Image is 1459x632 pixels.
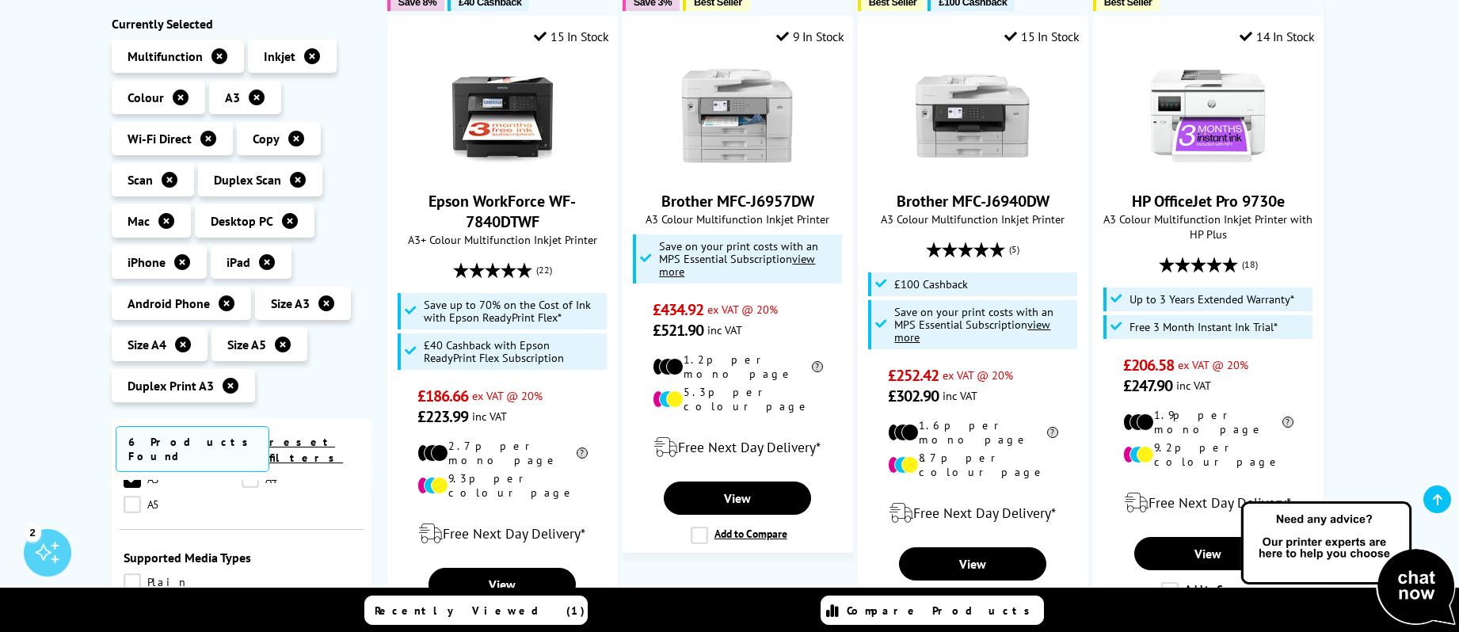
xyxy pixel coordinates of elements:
[943,388,977,403] span: inc VAT
[888,386,939,406] span: £302.90
[128,172,153,188] span: Scan
[227,337,266,352] span: Size A5
[661,191,814,211] a: Brother MFC-J6957DW
[128,378,214,394] span: Duplex Print A3
[899,547,1046,581] a: View
[1004,29,1079,44] div: 15 In Stock
[664,482,811,515] a: View
[364,596,588,625] a: Recently Viewed (1)
[867,211,1080,227] span: A3 Colour Multifunction Inkjet Printer
[227,254,250,270] span: iPad
[659,238,818,279] span: Save on your print costs with an MPS Essential Subscription
[443,56,562,175] img: Epson WorkForce WF-7840DTWF
[943,367,1013,383] span: ex VAT @ 20%
[429,568,576,601] a: View
[534,29,608,44] div: 15 In Stock
[429,191,576,232] a: Epson WorkForce WF-7840DTWF
[1102,211,1315,242] span: A3 Colour Multifunction Inkjet Printer with HP Plus
[1009,234,1019,265] span: (5)
[653,320,704,341] span: £521.90
[128,131,192,147] span: Wi-Fi Direct
[888,365,939,386] span: £252.42
[417,386,469,406] span: £186.66
[691,527,787,544] label: Add to Compare
[116,426,269,472] span: 6 Products Found
[653,385,823,413] li: 5.3p per colour page
[396,512,609,556] div: modal_delivery
[1134,537,1282,570] a: View
[253,131,280,147] span: Copy
[1242,249,1258,280] span: (18)
[631,425,844,470] div: modal_delivery
[659,251,815,279] u: view more
[271,295,310,311] span: Size A3
[417,471,588,500] li: 9.3p per colour page
[1123,355,1175,375] span: £206.58
[472,409,507,424] span: inc VAT
[678,56,797,175] img: Brother MFC-J6957DW
[124,573,242,591] a: Plain Paper
[1123,408,1293,436] li: 1.9p per mono page
[1161,582,1258,600] label: Add to Compare
[1123,440,1293,469] li: 9.2p per colour page
[894,317,1050,345] u: view more
[821,596,1044,625] a: Compare Products
[128,89,164,105] span: Colour
[375,603,585,618] span: Recently Viewed (1)
[913,162,1032,178] a: Brother MFC-J6940DW
[269,435,343,465] a: reset filters
[894,304,1053,345] span: Save on your print costs with an MPS Essential Subscription
[124,550,360,565] div: Supported Media Types
[1129,321,1278,333] span: Free 3 Month Instant Ink Trial*
[443,162,562,178] a: Epson WorkForce WF-7840DTWF
[1176,378,1211,393] span: inc VAT
[653,299,704,320] span: £434.92
[913,56,1032,175] img: Brother MFC-J6940DW
[1129,293,1294,306] span: Up to 3 Years Extended Warranty*
[24,523,41,541] div: 2
[631,211,844,227] span: A3 Colour Multifunction Inkjet Printer
[211,213,273,229] span: Desktop PC
[417,406,469,427] span: £223.99
[536,255,552,285] span: (22)
[1149,56,1267,175] img: HP OfficeJet Pro 9730e
[897,191,1049,211] a: Brother MFC-J6940DW
[1102,481,1315,525] div: modal_delivery
[707,322,742,337] span: inc VAT
[124,496,242,513] a: A5
[396,232,609,247] span: A3+ Colour Multifunction Inkjet Printer
[417,439,588,467] li: 2.7p per mono page
[1123,375,1173,396] span: £247.90
[1132,191,1285,211] a: HP OfficeJet Pro 9730e
[128,295,210,311] span: Android Phone
[1178,357,1248,372] span: ex VAT @ 20%
[1240,29,1314,44] div: 14 In Stock
[776,29,844,44] div: 9 In Stock
[225,89,240,105] span: A3
[847,603,1038,618] span: Compare Products
[472,388,543,403] span: ex VAT @ 20%
[128,337,166,352] span: Size A4
[678,162,797,178] a: Brother MFC-J6957DW
[112,16,371,32] div: Currently Selected
[653,352,823,381] li: 1.2p per mono page
[867,491,1080,535] div: modal_delivery
[128,254,166,270] span: iPhone
[424,339,603,364] span: £40 Cashback with Epson ReadyPrint Flex Subscription
[1149,162,1267,178] a: HP OfficeJet Pro 9730e
[424,299,603,324] span: Save up to 70% on the Cost of Ink with Epson ReadyPrint Flex*
[264,48,295,64] span: Inkjet
[128,213,150,229] span: Mac
[888,451,1058,479] li: 8.7p per colour page
[888,418,1058,447] li: 1.6p per mono page
[1237,499,1459,629] img: Open Live Chat window
[707,302,778,317] span: ex VAT @ 20%
[894,278,968,291] span: £100 Cashback
[128,48,203,64] span: Multifunction
[214,172,281,188] span: Duplex Scan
